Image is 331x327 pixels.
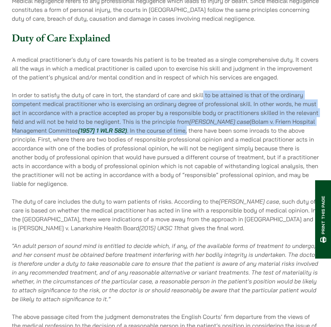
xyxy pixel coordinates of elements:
em: [PERSON_NAME] case [219,198,279,205]
p: The duty of care includes the duty to warn patients of risks. According to the , such duty of car... [12,197,319,232]
em: [PERSON_NAME] case [189,118,249,125]
a: [1957] 1 WLR 582) [78,127,127,134]
p: A medical practitioner’s duty of care towards his patient is to be treated as a single comprehens... [12,55,319,82]
em: “An adult person of sound mind is entitled to decide which, if any, of the available forms of tre... [12,242,318,303]
strong: Duty of Care Explained [12,31,110,45]
em: [2015] UKSC 11 [139,224,178,232]
p: In order to satisfy the duty of care in tort, the standard of care and skill to be attained is th... [12,91,319,188]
